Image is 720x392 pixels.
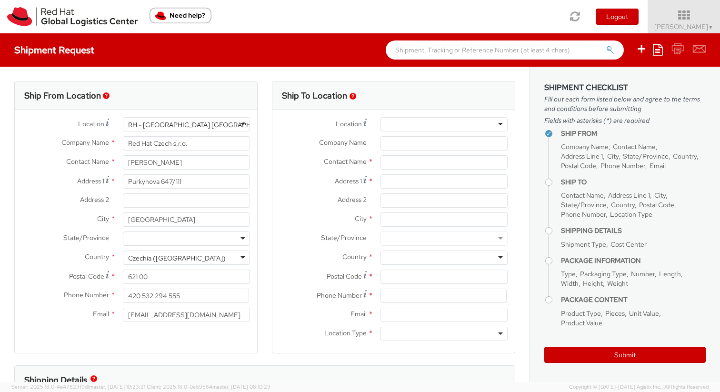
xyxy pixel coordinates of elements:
span: Contact Name [561,191,604,200]
button: Need help? [150,8,211,23]
span: City [607,152,619,161]
span: Location Type [610,210,652,219]
span: Company Name [61,138,109,147]
span: Pieces [605,309,625,318]
span: Location Type [324,329,367,337]
h3: Ship To Location [282,91,347,101]
button: Submit [544,347,706,363]
span: Contact Name [613,142,656,151]
span: City [97,214,109,223]
input: Shipment, Tracking or Reference Number (at least 4 chars) [386,40,624,60]
span: [PERSON_NAME] [654,22,714,31]
h4: Package Information [561,257,706,264]
span: Location [336,120,362,128]
span: Address 1 [335,177,362,185]
span: Product Type [561,309,601,318]
span: master, [DATE] 08:10:29 [212,383,270,390]
h4: Shipment Request [14,45,94,55]
span: Company Name [561,142,609,151]
span: Length [659,270,681,278]
span: State/Province [623,152,669,161]
span: Company Name [319,138,367,147]
h3: Ship From Location [24,91,101,101]
span: Client: 2025.18.0-0e69584 [147,383,270,390]
h4: Package Content [561,296,706,303]
span: Number [631,270,655,278]
h3: Shipping Details [24,375,87,385]
span: Postal Code [561,161,596,170]
span: Width [561,279,579,288]
span: Fields with asterisks (*) are required [544,116,706,125]
span: Unit Value [629,309,659,318]
span: Phone Number [64,291,109,299]
span: Phone Number [317,291,362,300]
span: State/Province [561,201,607,209]
span: Weight [607,279,628,288]
span: Country [85,252,109,261]
span: Country [342,252,367,261]
span: City [355,214,367,223]
span: State/Province [321,233,367,242]
span: Postal Code [327,272,362,281]
span: Address Line 1 [561,152,603,161]
span: Email [350,310,367,318]
span: Email [650,161,666,170]
button: Logout [596,9,639,25]
h4: Ship To [561,179,706,186]
span: Location [78,120,104,128]
span: Type [561,270,576,278]
span: Postal Code [69,272,104,281]
span: Height [583,279,603,288]
img: rh-logistics-00dfa346123c4ec078e1.svg [7,7,138,26]
span: Copyright © [DATE]-[DATE] Agistix Inc., All Rights Reserved [569,383,709,391]
h3: Shipment Checklist [544,83,706,92]
span: Shipment Type [561,240,606,249]
span: Address Line 1 [608,191,650,200]
span: Postal Code [639,201,674,209]
span: Country [611,201,635,209]
span: Phone Number [561,210,606,219]
span: ▼ [708,23,714,31]
span: Address 2 [80,195,109,204]
span: Address 1 [77,177,104,185]
h4: Shipping Details [561,227,706,234]
span: Cost Center [610,240,647,249]
h4: Ship From [561,130,706,137]
span: Email [93,310,109,318]
div: Czechia ([GEOGRAPHIC_DATA]) [128,253,226,263]
span: Packaging Type [580,270,627,278]
span: State/Province [63,233,109,242]
span: City [654,191,666,200]
span: Country [673,152,697,161]
span: Contact Name [66,157,109,166]
span: master, [DATE] 10:23:21 [89,383,145,390]
span: Server: 2025.18.0-4e47823f9d1 [11,383,145,390]
span: Address 2 [338,195,367,204]
span: Product Value [561,319,602,327]
span: Fill out each form listed below and agree to the terms and conditions before submitting [544,94,706,113]
span: Contact Name [324,157,367,166]
div: RH - [GEOGRAPHIC_DATA] [GEOGRAPHIC_DATA] - B [128,120,289,130]
span: Phone Number [600,161,645,170]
